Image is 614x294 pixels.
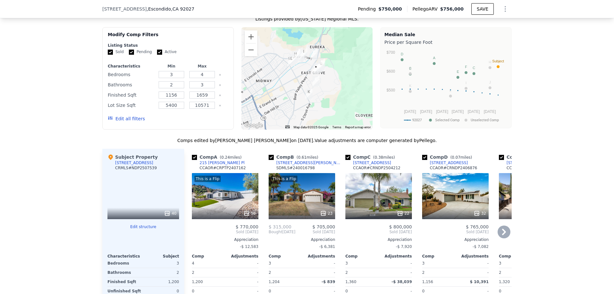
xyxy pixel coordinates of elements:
button: Zoom in [245,30,257,43]
button: Show Options [499,3,512,15]
text: J [489,80,491,84]
span: $ 765,000 [466,224,489,229]
div: Median Sale [384,31,508,38]
span: 0 [422,289,425,293]
span: 0.07 [452,155,460,160]
div: 2 [345,268,377,277]
a: Open this area in Google Maps (opens a new window) [243,121,264,130]
div: Comp [345,254,379,259]
div: This is a Flip [194,176,221,182]
div: Comp [422,254,455,259]
div: Price per Square Foot [384,38,508,47]
div: Min [157,64,185,69]
div: Characteristics [108,64,155,69]
text: K [409,84,412,88]
span: -$ 38,039 [391,280,412,284]
div: 2 [192,268,224,277]
text: E [457,70,459,74]
span: , CA 92027 [171,6,194,12]
div: 2865 Hypoint Ave [312,64,319,75]
span: Sold [DATE] [345,229,412,234]
span: 3 [269,261,271,266]
span: $750,000 [378,6,402,12]
div: Comp D [422,154,475,160]
text: Subject [492,59,504,63]
span: ( miles) [448,155,475,160]
div: CCAOR # CRNDP2406876 [430,165,477,171]
div: CCAOR # CRPTP2407162 [200,165,246,171]
text: H [489,60,491,64]
span: $ 800,000 [389,224,412,229]
div: Comp [499,254,532,259]
div: 2729 Cameron Pl [296,47,303,58]
div: Appreciation [499,237,565,242]
button: Keyboard shortcuts [285,125,290,128]
div: 2 [499,268,531,277]
text: [DATE] [420,109,432,114]
text: [DATE] [436,109,448,114]
span: Map data ©2025 Google [294,125,328,129]
span: [STREET_ADDRESS] [102,6,147,12]
text: $700 [387,50,395,55]
div: Appreciation [269,237,335,242]
div: 3 [145,259,179,268]
span: 0.24 [221,155,230,160]
text: A [433,56,436,60]
div: [STREET_ADDRESS][PERSON_NAME] [276,160,343,165]
div: Lot Size Sqft [108,101,155,110]
div: Comp C [345,154,398,160]
span: -$ 7,920 [396,244,412,249]
span: 1,156 [422,280,433,284]
div: 1,200 [145,277,179,286]
div: This is a Flip [271,176,297,182]
div: 56 [243,210,256,217]
div: - [303,268,335,277]
text: [DATE] [452,109,464,114]
text: G [409,66,412,70]
div: Bedrooms [107,259,142,268]
span: 3 [422,261,425,266]
span: ( miles) [371,155,398,160]
span: 3 [345,261,348,266]
div: - [303,259,335,268]
div: - [226,277,258,286]
span: -$ 6,381 [319,244,335,249]
div: 2417 Reed Rd [305,89,312,99]
div: Adjustments [225,254,258,259]
div: - [457,259,489,268]
text: C [473,66,475,70]
div: Comp B [269,154,321,160]
text: [DATE] [404,109,416,114]
div: [STREET_ADDRESS] [115,160,153,165]
input: Sold [108,50,113,55]
div: Subject Property [107,154,158,160]
div: 2 [269,268,301,277]
div: 2451 Linda Ct [288,55,295,66]
text: D [401,52,403,56]
span: Sold [DATE] [422,229,489,234]
div: 519 Meadow Grove Pl [312,76,319,87]
span: 0 [269,289,271,293]
button: Clear [219,94,221,97]
div: Adjustments [455,254,489,259]
span: $ 705,000 [312,224,335,229]
span: 1,320 [499,280,510,284]
div: Comp E [499,154,551,160]
div: Appreciation [192,237,258,242]
div: Adjustments [302,254,335,259]
div: - [380,268,412,277]
text: I [466,81,467,85]
span: -$ 12,583 [240,244,258,249]
a: Report a map error [345,125,371,129]
span: 1,200 [192,280,203,284]
span: $756,000 [440,6,464,12]
text: [DATE] [484,109,496,114]
div: Finished Sqft [108,91,155,99]
div: 32 [474,210,486,217]
div: 23 [320,210,333,217]
button: Edit all filters [108,115,145,122]
a: [STREET_ADDRESS][PERSON_NAME] [269,160,343,165]
span: 0 [345,289,348,293]
div: CCAOR # CRNDP2504212 [353,165,400,171]
div: Comp [192,254,225,259]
